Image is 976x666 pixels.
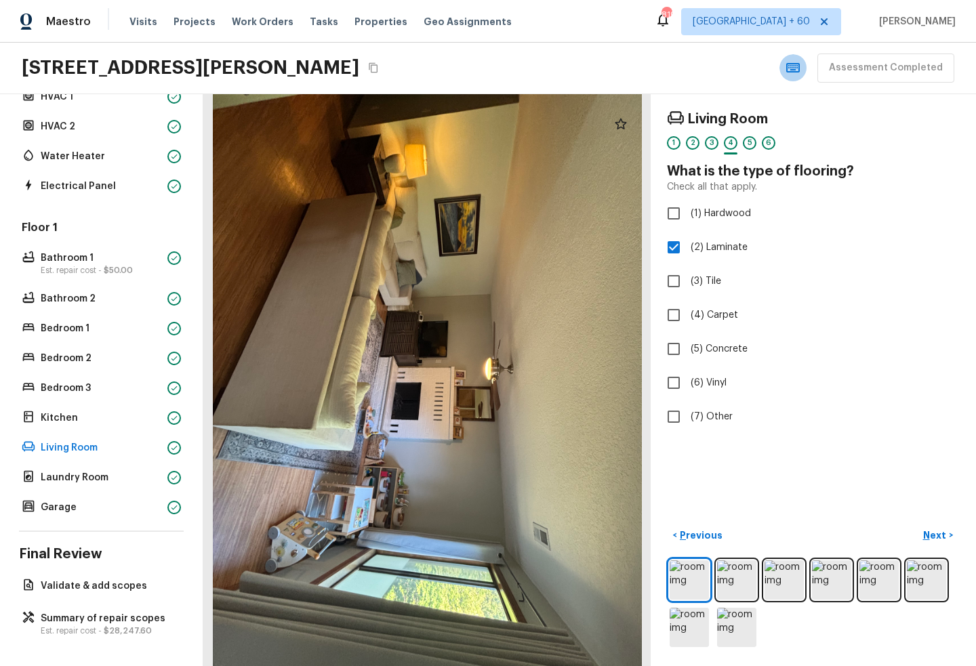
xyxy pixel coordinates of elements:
[765,560,804,600] img: room img
[667,524,728,547] button: <Previous
[691,376,727,390] span: (6) Vinyl
[41,441,162,455] p: Living Room
[174,15,216,28] span: Projects
[41,612,176,625] p: Summary of repair scopes
[812,560,851,600] img: room img
[667,163,960,180] h4: What is the type of flooring?
[41,292,162,306] p: Bathroom 2
[41,90,162,104] p: HVAC 1
[859,560,899,600] img: room img
[41,150,162,163] p: Water Heater
[41,120,162,133] p: HVAC 2
[762,136,775,150] div: 6
[41,352,162,365] p: Bedroom 2
[677,528,723,542] p: Previous
[667,136,680,150] div: 1
[691,274,721,288] span: (3) Tile
[424,15,512,28] span: Geo Assignments
[743,136,756,150] div: 5
[41,322,162,335] p: Bedroom 1
[129,15,157,28] span: Visits
[41,625,176,636] p: Est. repair cost -
[41,251,162,265] p: Bathroom 1
[691,241,748,254] span: (2) Laminate
[667,180,757,194] p: Check all that apply.
[310,17,338,26] span: Tasks
[104,266,133,274] span: $50.00
[41,471,162,484] p: Laundry Room
[662,8,671,22] div: 819
[22,56,359,80] h2: [STREET_ADDRESS][PERSON_NAME]
[691,207,751,220] span: (1) Hardwood
[232,15,293,28] span: Work Orders
[46,15,91,28] span: Maestro
[670,560,709,600] img: room img
[691,410,733,423] span: (7) Other
[705,136,718,150] div: 3
[41,381,162,395] p: Bedroom 3
[923,528,949,542] p: Next
[41,265,162,276] p: Est. repair cost -
[691,342,748,356] span: (5) Concrete
[691,308,738,322] span: (4) Carpet
[907,560,946,600] img: room img
[724,136,737,150] div: 4
[686,136,699,150] div: 2
[41,180,162,193] p: Electrical Panel
[41,411,162,425] p: Kitchen
[104,627,152,635] span: $28,247.60
[670,608,709,647] img: room img
[354,15,407,28] span: Properties
[717,608,756,647] img: room img
[365,59,382,77] button: Copy Address
[693,15,810,28] span: [GEOGRAPHIC_DATA] + 60
[19,545,184,563] h4: Final Review
[687,110,768,128] h4: Living Room
[41,501,162,514] p: Garage
[874,15,956,28] span: [PERSON_NAME]
[19,220,184,238] h5: Floor 1
[41,579,176,593] p: Validate & add scopes
[717,560,756,600] img: room img
[916,524,960,547] button: Next>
